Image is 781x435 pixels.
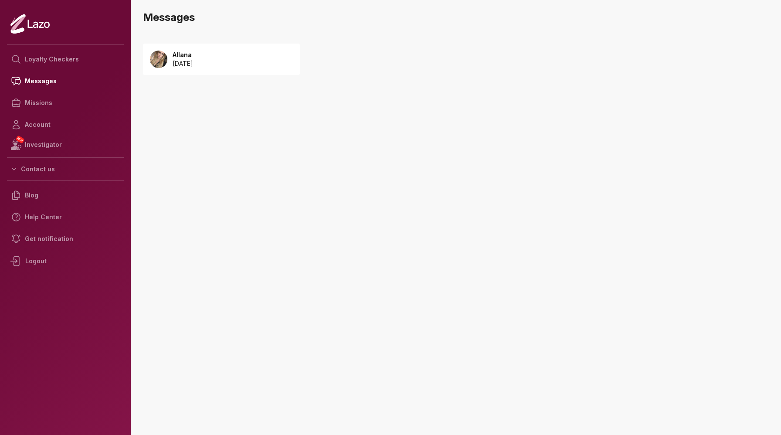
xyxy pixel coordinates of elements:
a: Loyalty Checkers [7,48,124,70]
a: Missions [7,92,124,114]
a: Messages [7,70,124,92]
h3: Messages [143,10,774,24]
button: Contact us [7,161,124,177]
a: NEWInvestigator [7,136,124,154]
p: [DATE] [173,59,193,68]
div: Logout [7,250,124,272]
span: NEW [15,135,25,144]
img: 345961d8-fe8f-4b09-90f6-0b2e761ce34b [150,51,167,68]
a: Help Center [7,206,124,228]
a: Account [7,114,124,136]
a: Blog [7,184,124,206]
a: Get notification [7,228,124,250]
p: Allana [173,51,193,59]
